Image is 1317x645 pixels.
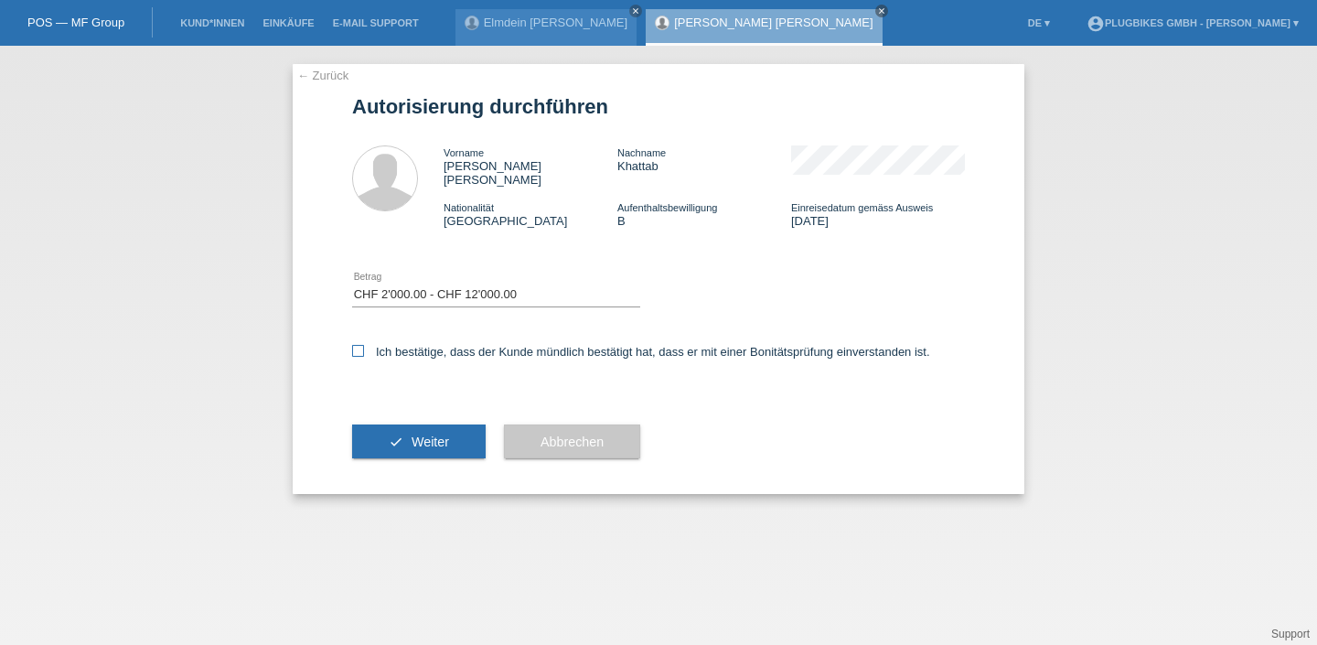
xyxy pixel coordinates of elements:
a: DE ▾ [1019,17,1059,28]
span: Aufenthaltsbewilligung [617,202,717,213]
a: POS — MF Group [27,16,124,29]
a: Einkäufe [253,17,323,28]
a: [PERSON_NAME] [PERSON_NAME] [674,16,873,29]
a: ← Zurück [297,69,348,82]
i: close [877,6,886,16]
a: Support [1271,628,1310,640]
a: account_circlePlugBikes GmbH - [PERSON_NAME] ▾ [1077,17,1308,28]
span: Vorname [444,147,484,158]
a: E-Mail Support [324,17,428,28]
a: close [629,5,642,17]
div: [GEOGRAPHIC_DATA] [444,200,617,228]
span: Einreisedatum gemäss Ausweis [791,202,933,213]
div: [DATE] [791,200,965,228]
div: Khattab [617,145,791,173]
a: close [875,5,888,17]
i: close [631,6,640,16]
i: check [389,435,403,449]
span: Nationalität [444,202,494,213]
label: Ich bestätige, dass der Kunde mündlich bestätigt hat, dass er mit einer Bonitätsprüfung einversta... [352,345,930,359]
a: Elmdein [PERSON_NAME] [484,16,628,29]
span: Weiter [412,435,449,449]
button: Abbrechen [504,425,640,459]
div: B [617,200,791,228]
button: check Weiter [352,425,486,459]
span: Nachname [617,147,666,158]
i: account_circle [1087,15,1105,33]
h1: Autorisierung durchführen [352,95,965,118]
a: Kund*innen [171,17,253,28]
div: [PERSON_NAME] [PERSON_NAME] [444,145,617,187]
span: Abbrechen [541,435,604,449]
